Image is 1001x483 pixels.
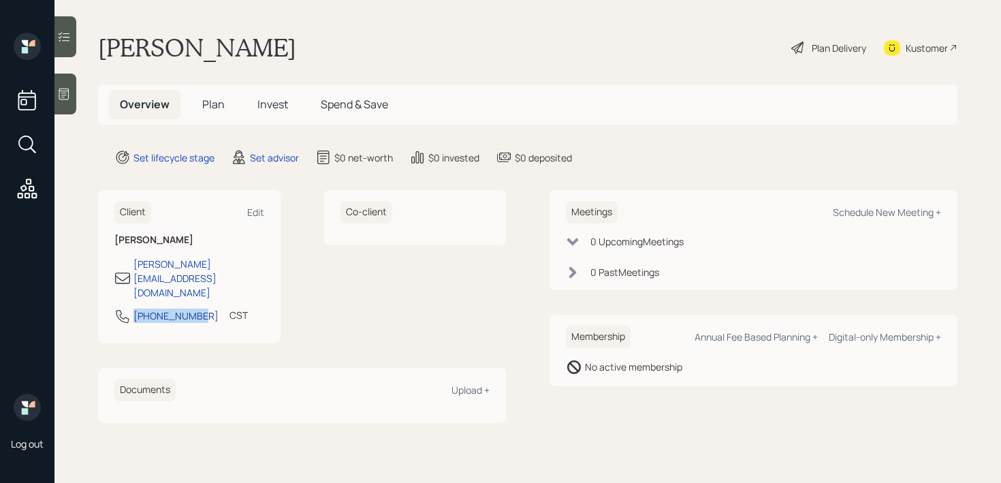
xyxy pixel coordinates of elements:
[250,151,299,165] div: Set advisor
[585,360,682,374] div: No active membership
[428,151,479,165] div: $0 invested
[133,309,219,323] div: [PHONE_NUMBER]
[11,437,44,450] div: Log out
[829,330,941,343] div: Digital-only Membership +
[566,326,631,348] h6: Membership
[114,379,176,401] h6: Documents
[812,41,866,55] div: Plan Delivery
[133,151,214,165] div: Set lifecycle stage
[133,257,264,300] div: [PERSON_NAME][EMAIL_ADDRESS][DOMAIN_NAME]
[114,234,264,246] h6: [PERSON_NAME]
[120,97,170,112] span: Overview
[590,265,659,279] div: 0 Past Meeting s
[833,206,941,219] div: Schedule New Meeting +
[451,384,490,396] div: Upload +
[14,394,41,421] img: retirable_logo.png
[229,308,248,322] div: CST
[114,201,151,223] h6: Client
[202,97,225,112] span: Plan
[515,151,572,165] div: $0 deposited
[590,234,684,249] div: 0 Upcoming Meeting s
[566,201,618,223] h6: Meetings
[98,33,296,63] h1: [PERSON_NAME]
[340,201,392,223] h6: Co-client
[247,206,264,219] div: Edit
[321,97,388,112] span: Spend & Save
[334,151,393,165] div: $0 net-worth
[906,41,948,55] div: Kustomer
[695,330,818,343] div: Annual Fee Based Planning +
[257,97,288,112] span: Invest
